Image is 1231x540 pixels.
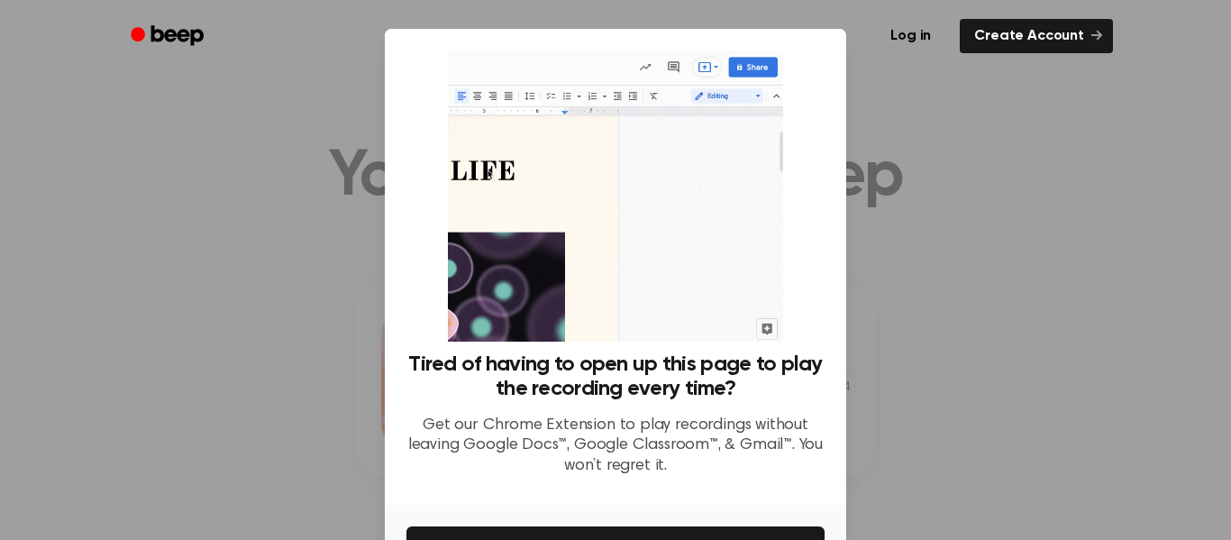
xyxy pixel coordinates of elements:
[960,19,1113,53] a: Create Account
[448,50,782,342] img: Beep extension in action
[872,15,949,57] a: Log in
[406,352,825,401] h3: Tired of having to open up this page to play the recording every time?
[118,19,220,54] a: Beep
[406,416,825,477] p: Get our Chrome Extension to play recordings without leaving Google Docs™, Google Classroom™, & Gm...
